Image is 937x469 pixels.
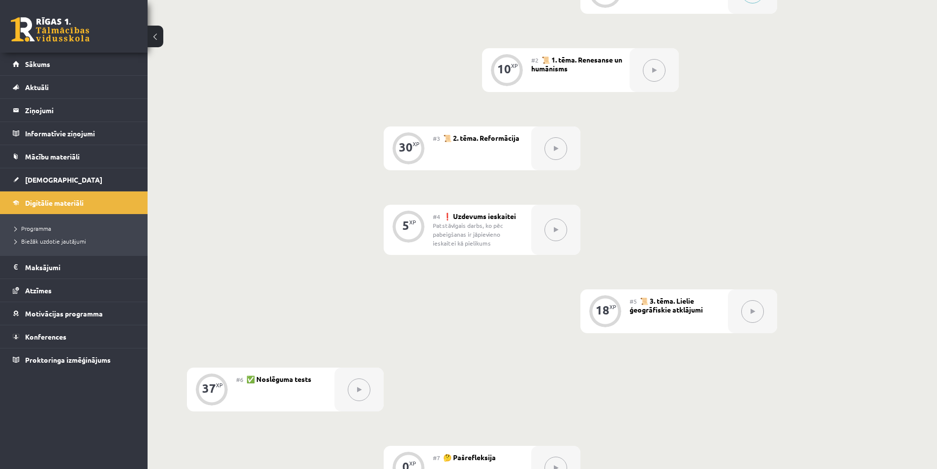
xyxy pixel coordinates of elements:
div: XP [409,461,416,466]
a: Mācību materiāli [13,145,135,168]
span: Digitālie materiāli [25,198,84,207]
span: 🤔 Pašrefleksija [443,453,496,462]
a: Biežāk uzdotie jautājumi [15,237,138,246]
div: Patstāvīgais darbs, ko pēc pabeigšanas ir jāpievieno ieskaitei kā pielikums [433,221,524,248]
span: Programma [15,224,51,232]
span: Motivācijas programma [25,309,103,318]
a: [DEMOGRAPHIC_DATA] [13,168,135,191]
span: #6 [236,375,243,383]
span: #7 [433,454,440,462]
a: Maksājumi [13,256,135,279]
div: XP [216,382,223,388]
a: Atzīmes [13,279,135,302]
div: XP [511,63,518,68]
div: 30 [399,143,413,152]
span: [DEMOGRAPHIC_DATA] [25,175,102,184]
legend: Informatīvie ziņojumi [25,122,135,145]
a: Aktuāli [13,76,135,98]
span: Biežāk uzdotie jautājumi [15,237,86,245]
span: Proktoringa izmēģinājums [25,355,111,364]
legend: Ziņojumi [25,99,135,122]
div: XP [409,219,416,225]
span: Atzīmes [25,286,52,295]
div: XP [609,304,616,310]
span: ✅ Noslēguma tests [246,375,311,383]
a: Informatīvie ziņojumi [13,122,135,145]
span: #3 [433,134,440,142]
span: Konferences [25,332,66,341]
legend: Maksājumi [25,256,135,279]
span: #2 [531,56,539,64]
div: 5 [402,221,409,230]
a: Sākums [13,53,135,75]
a: Proktoringa izmēģinājums [13,348,135,371]
span: ❗ Uzdevums ieskaitei [443,212,516,220]
a: Konferences [13,325,135,348]
div: 18 [596,306,609,314]
span: #5 [630,297,637,305]
a: Motivācijas programma [13,302,135,325]
span: Mācību materiāli [25,152,80,161]
span: 📜 2. tēma. Reformācija [443,133,519,142]
span: 📜 1. tēma. Renesanse un humānisms [531,55,622,73]
div: 10 [497,64,511,73]
span: 📜 3. tēma. Lielie ģeogrāfiskie atklājumi [630,296,703,314]
span: #4 [433,213,440,220]
div: 37 [202,384,216,393]
span: Sākums [25,60,50,68]
a: Rīgas 1. Tālmācības vidusskola [11,17,90,42]
a: Digitālie materiāli [13,191,135,214]
span: Aktuāli [25,83,49,92]
div: XP [413,141,420,147]
a: Programma [15,224,138,233]
a: Ziņojumi [13,99,135,122]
